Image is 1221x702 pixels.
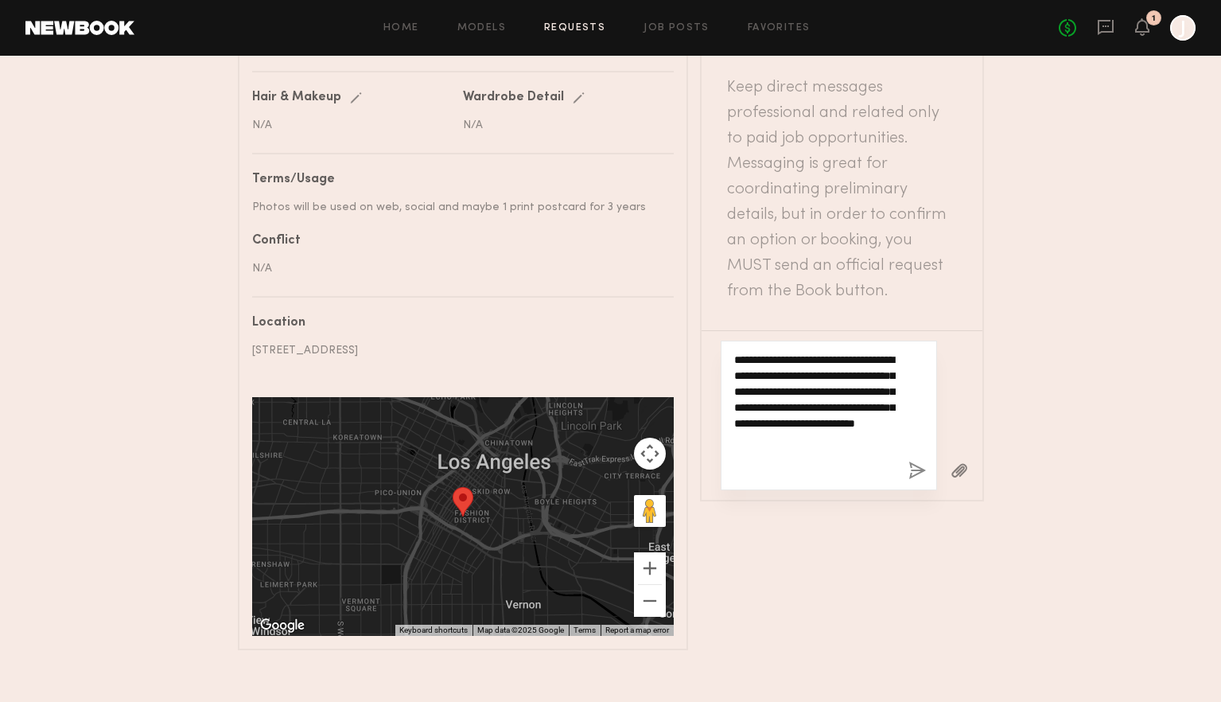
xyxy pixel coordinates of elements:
div: [STREET_ADDRESS] [252,342,662,359]
a: Open this area in Google Maps (opens a new window) [256,615,309,636]
div: 1 [1152,14,1156,23]
div: N/A [463,117,662,134]
button: Map camera controls [634,438,666,470]
a: Home [383,23,419,33]
div: Terms/Usage [252,174,662,186]
div: N/A [252,260,662,277]
button: Zoom out [634,585,666,617]
a: Favorites [748,23,811,33]
button: Zoom in [634,552,666,584]
div: Conflict [252,235,662,248]
img: Google [256,615,309,636]
a: Requests [544,23,605,33]
a: Job Posts [644,23,710,33]
a: Terms [574,626,596,634]
div: Photos will be used on web, social and maybe 1 print postcard for 3 years [252,199,662,216]
div: Location [252,317,662,330]
span: Map data ©2025 Google [477,626,564,634]
button: Drag Pegman onto the map to open Street View [634,495,666,527]
div: Wardrobe Detail [463,92,564,104]
a: Models [457,23,506,33]
a: J [1170,15,1196,41]
a: Report a map error [605,626,669,634]
div: N/A [252,117,451,134]
button: Keyboard shortcuts [399,625,468,636]
div: Hair & Makeup [252,92,341,104]
header: Keep direct messages professional and related only to paid job opportunities. Messaging is great ... [727,75,957,304]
